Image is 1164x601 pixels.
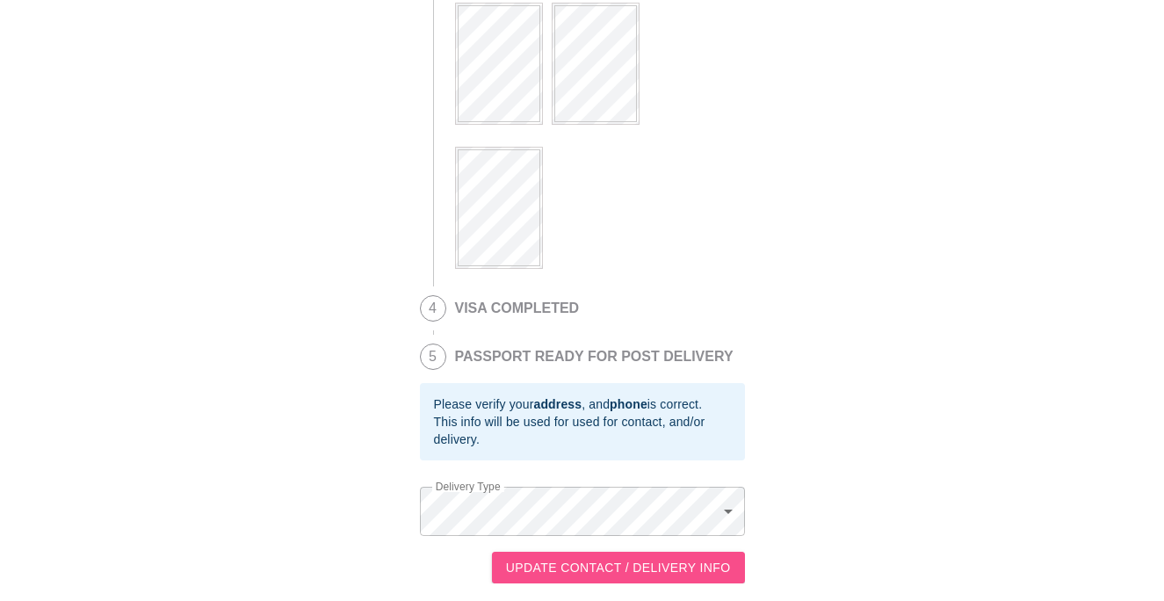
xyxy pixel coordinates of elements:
[533,397,582,411] b: address
[455,300,580,316] h2: VISA COMPLETED
[455,349,734,365] h2: PASSPORT READY FOR POST DELIVERY
[492,552,745,584] button: UPDATE CONTACT / DELIVERY INFO
[506,557,731,579] span: UPDATE CONTACT / DELIVERY INFO
[434,413,731,448] div: This info will be used for used for contact, and/or delivery.
[434,395,731,413] div: Please verify your , and is correct.
[421,296,445,321] span: 4
[610,397,647,411] b: phone
[421,344,445,369] span: 5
